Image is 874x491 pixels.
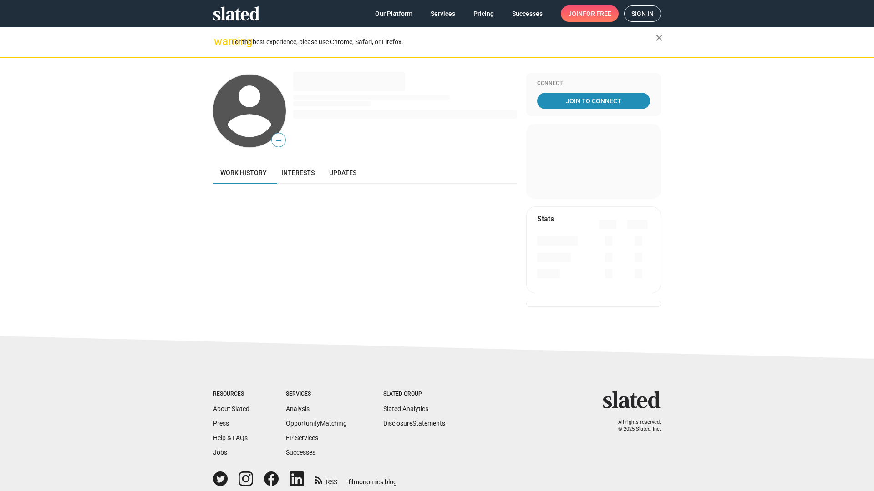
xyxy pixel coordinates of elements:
a: Join To Connect [537,93,650,109]
span: Updates [329,169,356,176]
span: Interests [281,169,315,176]
span: Our Platform [375,5,412,22]
span: film [348,478,359,486]
a: Pricing [466,5,501,22]
span: Services [431,5,455,22]
a: Our Platform [368,5,420,22]
span: Successes [512,5,543,22]
span: — [272,135,285,146]
div: Resources [213,391,249,398]
a: Joinfor free [561,5,619,22]
a: Updates [322,162,364,184]
a: Jobs [213,449,227,456]
span: Sign in [631,6,654,21]
a: Interests [274,162,322,184]
a: Slated Analytics [383,405,428,412]
a: OpportunityMatching [286,420,347,427]
a: Press [213,420,229,427]
a: RSS [315,472,337,486]
a: Work history [213,162,274,184]
a: Analysis [286,405,310,412]
a: Services [423,5,462,22]
a: About Slated [213,405,249,412]
div: Services [286,391,347,398]
mat-icon: warning [214,36,225,47]
a: Successes [286,449,315,456]
span: Work history [220,169,267,176]
div: For the best experience, please use Chrome, Safari, or Firefox. [231,36,655,48]
a: Sign in [624,5,661,22]
mat-icon: close [654,32,665,43]
p: All rights reserved. © 2025 Slated, Inc. [609,419,661,432]
span: Join To Connect [539,93,648,109]
a: filmonomics blog [348,471,397,486]
span: Pricing [473,5,494,22]
a: EP Services [286,434,318,441]
div: Slated Group [383,391,445,398]
mat-card-title: Stats [537,214,554,224]
a: Help & FAQs [213,434,248,441]
div: Connect [537,80,650,87]
a: DisclosureStatements [383,420,445,427]
a: Successes [505,5,550,22]
span: for free [583,5,611,22]
span: Join [568,5,611,22]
